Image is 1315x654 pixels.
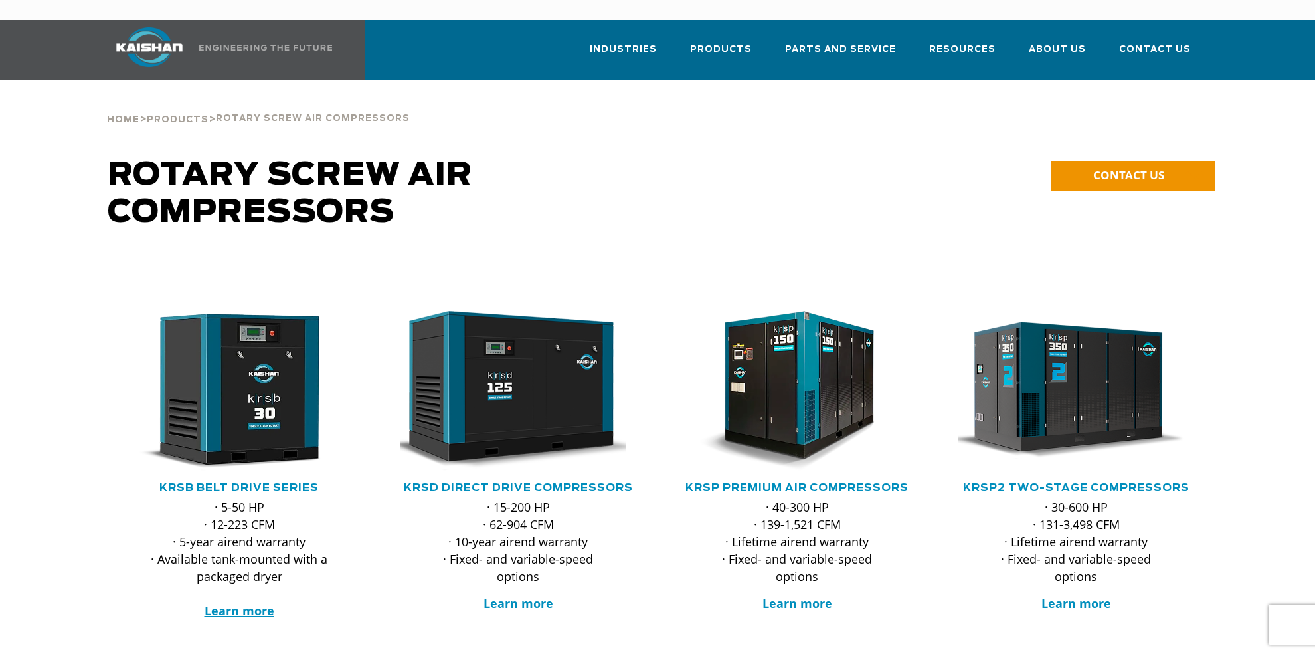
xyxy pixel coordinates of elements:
span: Contact Us [1119,42,1191,57]
p: · 30-600 HP · 131-3,498 CFM · Lifetime airend warranty · Fixed- and variable-speed options [984,498,1168,585]
img: krsb30 [111,311,347,471]
span: Parts and Service [785,42,896,57]
span: Home [107,116,139,124]
a: Resources [929,32,996,77]
div: krsp350 [958,311,1194,471]
a: Products [147,113,209,125]
div: > > [107,80,410,130]
p: · 5-50 HP · 12-223 CFM · 5-year airend warranty · Available tank-mounted with a packaged dryer [147,498,331,619]
a: Learn more [483,596,553,611]
span: Industries [590,42,657,57]
p: · 15-200 HP · 62-904 CFM · 10-year airend warranty · Fixed- and variable-speed options [426,498,610,585]
span: Rotary Screw Air Compressors [216,114,410,123]
img: kaishan logo [100,27,199,67]
span: Products [690,42,752,57]
div: krsb30 [121,311,357,471]
a: Contact Us [1119,32,1191,77]
a: Learn more [205,603,274,619]
a: About Us [1029,32,1086,77]
a: Industries [590,32,657,77]
p: · 40-300 HP · 139-1,521 CFM · Lifetime airend warranty · Fixed- and variable-speed options [705,498,889,585]
img: krsp150 [669,311,905,471]
div: krsd125 [400,311,636,471]
a: KRSD Direct Drive Compressors [404,483,633,493]
a: Home [107,113,139,125]
a: CONTACT US [1051,161,1215,191]
span: Rotary Screw Air Compressors [108,160,472,229]
span: Products [147,116,209,124]
a: Products [690,32,752,77]
a: Learn more [1041,596,1111,611]
span: Resources [929,42,996,57]
a: Kaishan USA [100,20,335,80]
div: krsp150 [679,311,915,471]
a: Parts and Service [785,32,896,77]
img: krsp350 [948,311,1184,471]
span: CONTACT US [1093,167,1164,183]
span: About Us [1029,42,1086,57]
a: Learn more [762,596,832,611]
img: Engineering the future [199,45,332,51]
a: KRSP Premium Air Compressors [685,483,909,493]
img: krsd125 [390,311,626,471]
a: KRSB Belt Drive Series [159,483,319,493]
a: KRSP2 Two-Stage Compressors [963,483,1189,493]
